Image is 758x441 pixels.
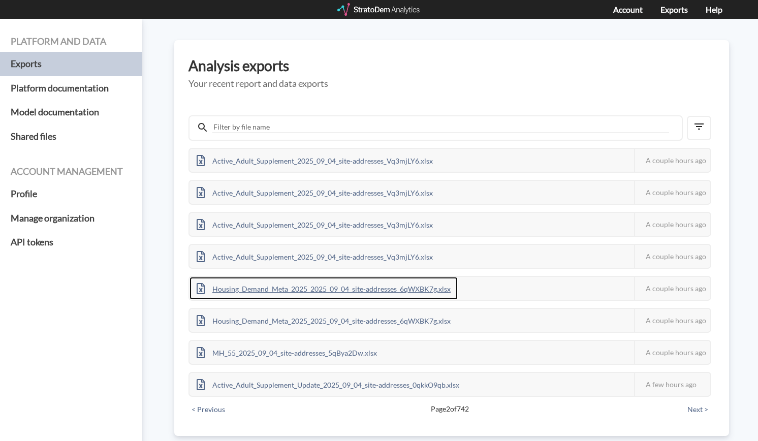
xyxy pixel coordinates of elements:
[11,124,132,149] a: Shared files
[684,404,711,415] button: Next >
[634,149,710,172] div: A couple hours ago
[634,373,710,396] div: A few hours ago
[189,277,458,300] div: Housing_Demand_Meta_2025_2025_09_04_site-addresses_6qWXBK7g.xlsx
[11,52,132,76] a: Exports
[188,79,715,89] h5: Your recent report and data exports
[189,315,458,324] a: Housing_Demand_Meta_2025_2025_09_04_site-addresses_6qWXBK7g.xlsx
[189,283,458,292] a: Housing_Demand_Meta_2025_2025_09_04_site-addresses_6qWXBK7g.xlsx
[613,5,643,14] a: Account
[189,155,440,164] a: Active_Adult_Supplement_2025_09_04_site-addresses_Vq3mjLY6.xlsx
[189,181,440,204] div: Active_Adult_Supplement_2025_09_04_site-addresses_Vq3mjLY6.xlsx
[634,277,710,300] div: A couple hours ago
[189,245,440,268] div: Active_Adult_Supplement_2025_09_04_site-addresses_Vq3mjLY6.xlsx
[189,219,440,228] a: Active_Adult_Supplement_2025_09_04_site-addresses_Vq3mjLY6.xlsx
[11,37,132,47] h4: Platform and data
[634,181,710,204] div: A couple hours ago
[189,373,466,396] div: Active_Adult_Supplement_Update_2025_09_04_site-addresses_0qkkO9qb.xlsx
[189,149,440,172] div: Active_Adult_Supplement_2025_09_04_site-addresses_Vq3mjLY6.xlsx
[189,347,384,356] a: MH_55_2025_09_04_site-addresses_5qBya2Dw.xlsx
[11,206,132,231] a: Manage organization
[212,121,669,133] input: Filter by file name
[189,341,384,364] div: MH_55_2025_09_04_site-addresses_5qBya2Dw.xlsx
[188,404,228,415] button: < Previous
[660,5,688,14] a: Exports
[189,187,440,196] a: Active_Adult_Supplement_2025_09_04_site-addresses_Vq3mjLY6.xlsx
[11,182,132,206] a: Profile
[634,341,710,364] div: A couple hours ago
[634,213,710,236] div: A couple hours ago
[189,309,458,332] div: Housing_Demand_Meta_2025_2025_09_04_site-addresses_6qWXBK7g.xlsx
[189,251,440,260] a: Active_Adult_Supplement_2025_09_04_site-addresses_Vq3mjLY6.xlsx
[189,213,440,236] div: Active_Adult_Supplement_2025_09_04_site-addresses_Vq3mjLY6.xlsx
[11,100,132,124] a: Model documentation
[188,58,715,74] h3: Analysis exports
[189,379,466,388] a: Active_Adult_Supplement_Update_2025_09_04_site-addresses_0qkkO9qb.xlsx
[224,404,676,414] span: Page 2 of 742
[11,230,132,255] a: API tokens
[11,76,132,101] a: Platform documentation
[11,167,132,177] h4: Account management
[634,245,710,268] div: A couple hours ago
[634,309,710,332] div: A couple hours ago
[706,5,722,14] a: Help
